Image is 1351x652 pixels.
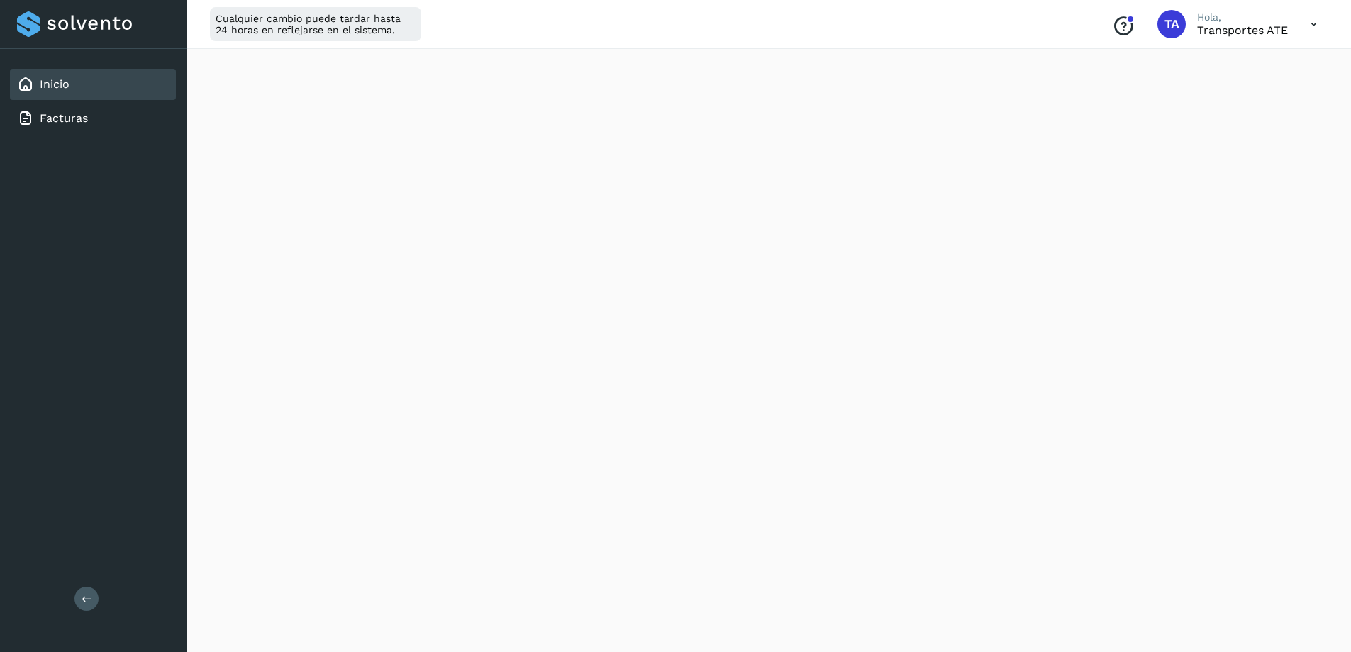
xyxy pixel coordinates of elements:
[10,69,176,100] div: Inicio
[1197,23,1288,37] p: Transportes ATE
[10,103,176,134] div: Facturas
[210,7,421,41] div: Cualquier cambio puede tardar hasta 24 horas en reflejarse en el sistema.
[40,111,88,125] a: Facturas
[40,77,70,91] a: Inicio
[1197,11,1288,23] p: Hola,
